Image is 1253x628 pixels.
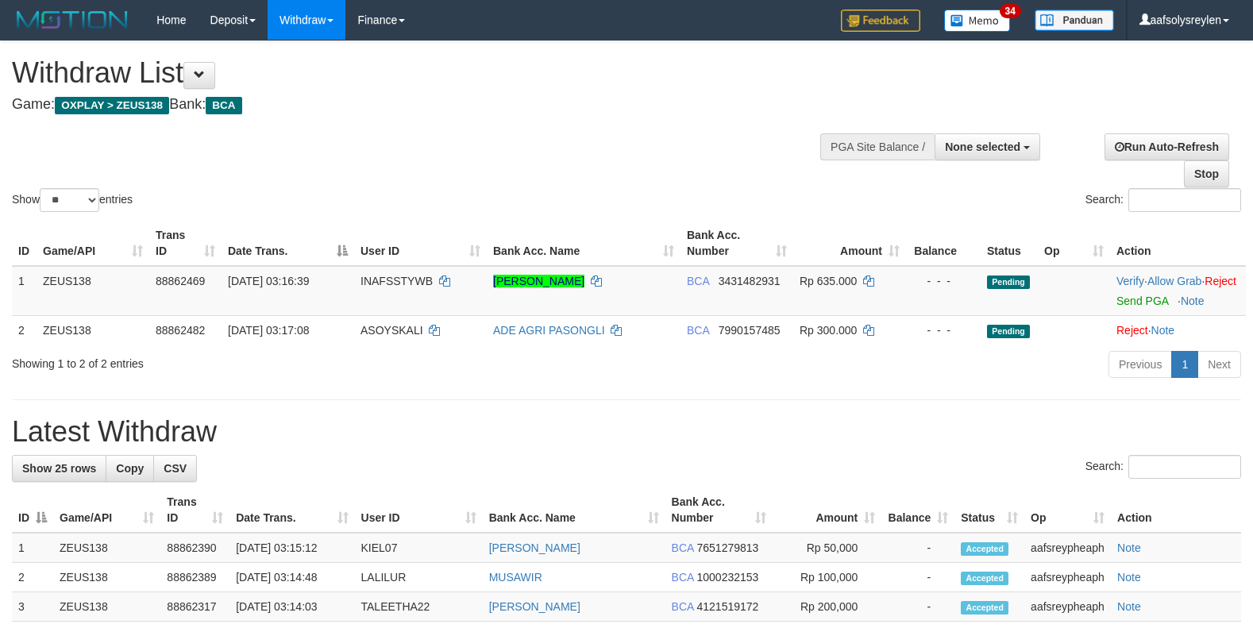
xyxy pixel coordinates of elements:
[12,487,53,533] th: ID: activate to sort column descending
[12,533,53,563] td: 1
[228,275,309,287] span: [DATE] 03:16:39
[773,563,882,592] td: Rp 100,000
[1116,295,1168,307] a: Send PGA
[800,324,857,337] span: Rp 300.000
[360,324,423,337] span: ASOYSKALI
[961,601,1008,615] span: Accepted
[37,315,149,345] td: ZEUS138
[489,600,580,613] a: [PERSON_NAME]
[12,315,37,345] td: 2
[229,592,354,622] td: [DATE] 03:14:03
[160,533,229,563] td: 88862390
[987,325,1030,338] span: Pending
[1038,221,1110,266] th: Op: activate to sort column ascending
[222,221,354,266] th: Date Trans.: activate to sort column descending
[981,221,1038,266] th: Status
[912,273,974,289] div: - - -
[37,266,149,316] td: ZEUS138
[164,462,187,475] span: CSV
[228,324,309,337] span: [DATE] 03:17:08
[1116,324,1148,337] a: Reject
[1024,487,1111,533] th: Op: activate to sort column ascending
[954,487,1024,533] th: Status: activate to sort column ascending
[881,592,954,622] td: -
[881,563,954,592] td: -
[22,462,96,475] span: Show 25 rows
[697,541,759,554] span: Copy 7651279813 to clipboard
[906,221,981,266] th: Balance
[935,133,1040,160] button: None selected
[1000,4,1021,18] span: 34
[987,275,1030,289] span: Pending
[12,8,133,32] img: MOTION_logo.png
[912,322,974,338] div: - - -
[12,266,37,316] td: 1
[1184,160,1229,187] a: Stop
[12,188,133,212] label: Show entries
[106,455,154,482] a: Copy
[55,97,169,114] span: OXPLAY > ZEUS138
[1085,455,1241,479] label: Search:
[229,563,354,592] td: [DATE] 03:14:48
[12,592,53,622] td: 3
[1024,563,1111,592] td: aafsreypheaph
[1085,188,1241,212] label: Search:
[961,572,1008,585] span: Accepted
[1111,487,1241,533] th: Action
[1110,266,1246,316] td: · ·
[773,487,882,533] th: Amount: activate to sort column ascending
[1110,315,1246,345] td: ·
[355,487,483,533] th: User ID: activate to sort column ascending
[1181,295,1205,307] a: Note
[672,571,694,584] span: BCA
[156,324,205,337] span: 88862482
[773,592,882,622] td: Rp 200,000
[719,324,781,337] span: Copy 7990157485 to clipboard
[53,533,160,563] td: ZEUS138
[355,592,483,622] td: TALEETHA22
[487,221,680,266] th: Bank Acc. Name: activate to sort column ascending
[793,221,906,266] th: Amount: activate to sort column ascending
[945,141,1020,153] span: None selected
[156,275,205,287] span: 88862469
[1024,533,1111,563] td: aafsreypheaph
[1151,324,1175,337] a: Note
[665,487,773,533] th: Bank Acc. Number: activate to sort column ascending
[53,487,160,533] th: Game/API: activate to sort column ascending
[680,221,793,266] th: Bank Acc. Number: activate to sort column ascending
[493,275,584,287] a: [PERSON_NAME]
[1128,188,1241,212] input: Search:
[1035,10,1114,31] img: panduan.png
[1117,571,1141,584] a: Note
[1128,455,1241,479] input: Search:
[672,541,694,554] span: BCA
[1110,221,1246,266] th: Action
[354,221,487,266] th: User ID: activate to sort column ascending
[153,455,197,482] a: CSV
[12,57,819,89] h1: Withdraw List
[1117,541,1141,554] a: Note
[697,571,759,584] span: Copy 1000232153 to clipboard
[944,10,1011,32] img: Button%20Memo.svg
[1117,600,1141,613] a: Note
[355,533,483,563] td: KIEL07
[841,10,920,32] img: Feedback.jpg
[489,571,542,584] a: MUSAWIR
[687,324,709,337] span: BCA
[1105,133,1229,160] a: Run Auto-Refresh
[116,462,144,475] span: Copy
[206,97,241,114] span: BCA
[493,324,605,337] a: ADE AGRI PASONGLI
[37,221,149,266] th: Game/API: activate to sort column ascending
[483,487,665,533] th: Bank Acc. Name: activate to sort column ascending
[160,563,229,592] td: 88862389
[1116,275,1144,287] a: Verify
[40,188,99,212] select: Showentries
[160,592,229,622] td: 88862317
[820,133,935,160] div: PGA Site Balance /
[160,487,229,533] th: Trans ID: activate to sort column ascending
[12,455,106,482] a: Show 25 rows
[773,533,882,563] td: Rp 50,000
[697,600,759,613] span: Copy 4121519172 to clipboard
[12,97,819,113] h4: Game: Bank:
